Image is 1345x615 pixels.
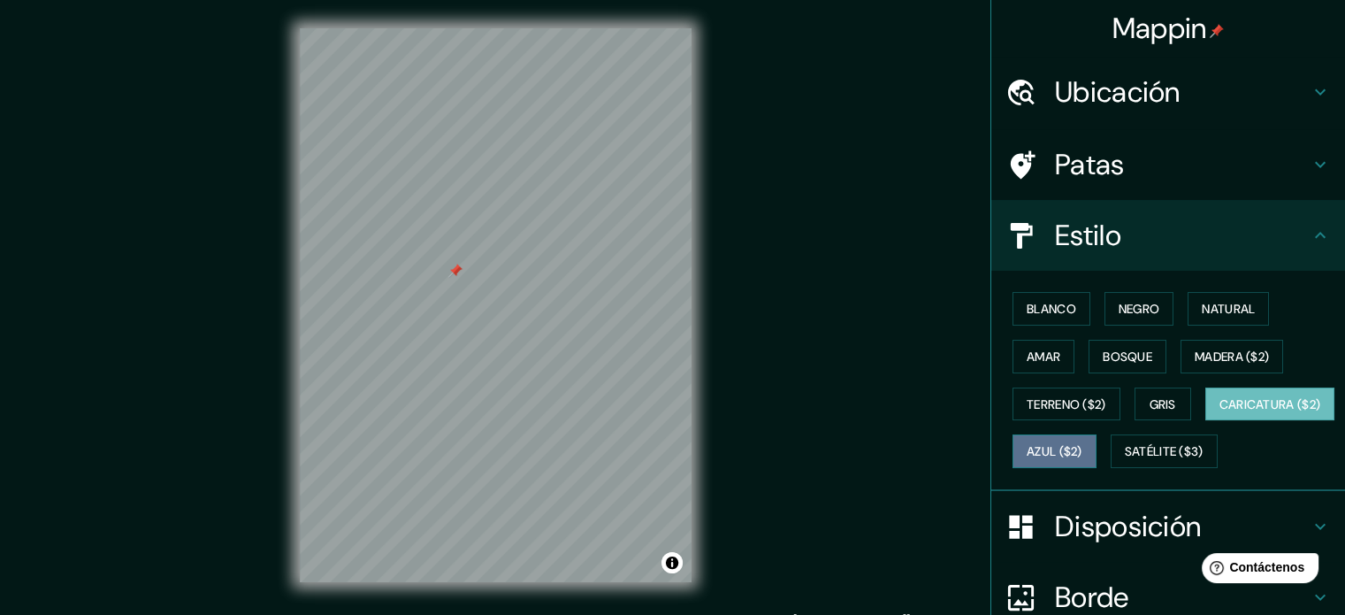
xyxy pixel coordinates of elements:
div: Ubicación [991,57,1345,127]
font: Patas [1055,146,1125,183]
font: Bosque [1103,349,1152,365]
button: Negro [1104,292,1174,326]
font: Mappin [1112,10,1207,47]
font: Natural [1202,301,1255,317]
font: Amar [1027,349,1060,365]
font: Madera ($2) [1195,349,1269,365]
button: Terreno ($2) [1013,388,1120,421]
font: Disposición [1055,508,1201,545]
button: Azul ($2) [1013,434,1097,468]
font: Gris [1150,396,1176,412]
div: Patas [991,129,1345,200]
button: Natural [1188,292,1269,326]
button: Madera ($2) [1181,340,1283,373]
button: Activar o desactivar atribución [661,552,683,573]
font: Ubicación [1055,73,1181,111]
button: Gris [1135,388,1191,421]
font: Blanco [1027,301,1076,317]
font: Estilo [1055,217,1121,254]
button: Blanco [1013,292,1090,326]
font: Terreno ($2) [1027,396,1106,412]
font: Caricatura ($2) [1219,396,1321,412]
button: Amar [1013,340,1074,373]
button: Bosque [1089,340,1166,373]
div: Disposición [991,491,1345,562]
font: Azul ($2) [1027,444,1082,460]
img: pin-icon.png [1210,24,1224,38]
canvas: Mapa [300,28,692,582]
button: Satélite ($3) [1111,434,1218,468]
iframe: Lanzador de widgets de ayuda [1188,546,1326,596]
font: Satélite ($3) [1125,444,1204,460]
div: Estilo [991,200,1345,271]
button: Caricatura ($2) [1205,388,1335,421]
font: Negro [1119,301,1160,317]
